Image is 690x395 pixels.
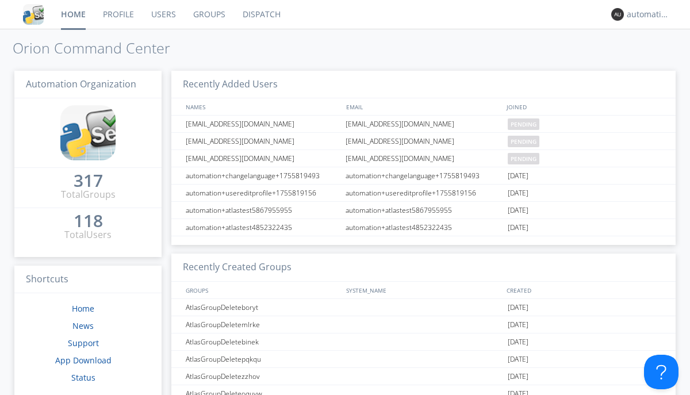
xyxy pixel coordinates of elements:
span: Automation Organization [26,78,136,90]
a: automation+atlastest5867955955automation+atlastest5867955955[DATE] [171,202,676,219]
span: pending [508,136,539,147]
a: Support [68,338,99,348]
div: 118 [74,215,103,227]
a: Home [72,303,94,314]
div: SYSTEM_NAME [343,282,504,298]
a: AtlasGroupDeletezzhov[DATE] [171,368,676,385]
a: automation+usereditprofile+1755819156automation+usereditprofile+1755819156[DATE] [171,185,676,202]
h3: Recently Created Groups [171,254,676,282]
span: [DATE] [508,202,528,219]
span: [DATE] [508,219,528,236]
div: JOINED [504,98,665,115]
span: [DATE] [508,368,528,385]
img: cddb5a64eb264b2086981ab96f4c1ba7 [60,105,116,160]
div: automation+atlastest5867955955 [183,202,342,218]
div: CREATED [504,282,665,298]
div: [EMAIL_ADDRESS][DOMAIN_NAME] [183,150,342,167]
a: [EMAIL_ADDRESS][DOMAIN_NAME][EMAIL_ADDRESS][DOMAIN_NAME]pending [171,150,676,167]
a: App Download [55,355,112,366]
span: [DATE] [508,351,528,368]
a: AtlasGroupDeleteboryt[DATE] [171,299,676,316]
div: automation+usereditprofile+1755819156 [183,185,342,201]
div: automation+atlastest5867955955 [343,202,505,218]
div: [EMAIL_ADDRESS][DOMAIN_NAME] [183,133,342,149]
a: automation+changelanguage+1755819493automation+changelanguage+1755819493[DATE] [171,167,676,185]
span: [DATE] [508,167,528,185]
div: AtlasGroupDeletezzhov [183,368,342,385]
span: [DATE] [508,299,528,316]
img: 373638.png [611,8,624,21]
div: AtlasGroupDeletepqkqu [183,351,342,367]
iframe: Toggle Customer Support [644,355,678,389]
div: [EMAIL_ADDRESS][DOMAIN_NAME] [343,133,505,149]
div: [EMAIL_ADDRESS][DOMAIN_NAME] [183,116,342,132]
h3: Recently Added Users [171,71,676,99]
div: [EMAIL_ADDRESS][DOMAIN_NAME] [343,150,505,167]
a: AtlasGroupDeletepqkqu[DATE] [171,351,676,368]
a: [EMAIL_ADDRESS][DOMAIN_NAME][EMAIL_ADDRESS][DOMAIN_NAME]pending [171,116,676,133]
div: automation+changelanguage+1755819493 [183,167,342,184]
div: automation+usereditprofile+1755819156 [343,185,505,201]
div: automation+atlastest4852322435 [343,219,505,236]
div: AtlasGroupDeletemlrke [183,316,342,333]
div: automation+atlastest4852322435 [183,219,342,236]
div: AtlasGroupDeletebinek [183,333,342,350]
div: Total Groups [61,188,116,201]
span: [DATE] [508,185,528,202]
a: AtlasGroupDeletebinek[DATE] [171,333,676,351]
a: [EMAIL_ADDRESS][DOMAIN_NAME][EMAIL_ADDRESS][DOMAIN_NAME]pending [171,133,676,150]
div: GROUPS [183,282,340,298]
div: [EMAIL_ADDRESS][DOMAIN_NAME] [343,116,505,132]
a: automation+atlastest4852322435automation+atlastest4852322435[DATE] [171,219,676,236]
a: 118 [74,215,103,228]
span: pending [508,153,539,164]
a: AtlasGroupDeletemlrke[DATE] [171,316,676,333]
a: 317 [74,175,103,188]
div: AtlasGroupDeleteboryt [183,299,342,316]
img: cddb5a64eb264b2086981ab96f4c1ba7 [23,4,44,25]
a: Status [71,372,95,383]
div: EMAIL [343,98,504,115]
div: 317 [74,175,103,186]
span: [DATE] [508,333,528,351]
div: automation+changelanguage+1755819493 [343,167,505,184]
span: [DATE] [508,316,528,333]
div: automation+atlas0003 [627,9,670,20]
div: Total Users [64,228,112,241]
a: News [72,320,94,331]
div: NAMES [183,98,340,115]
h3: Shortcuts [14,266,162,294]
span: pending [508,118,539,130]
